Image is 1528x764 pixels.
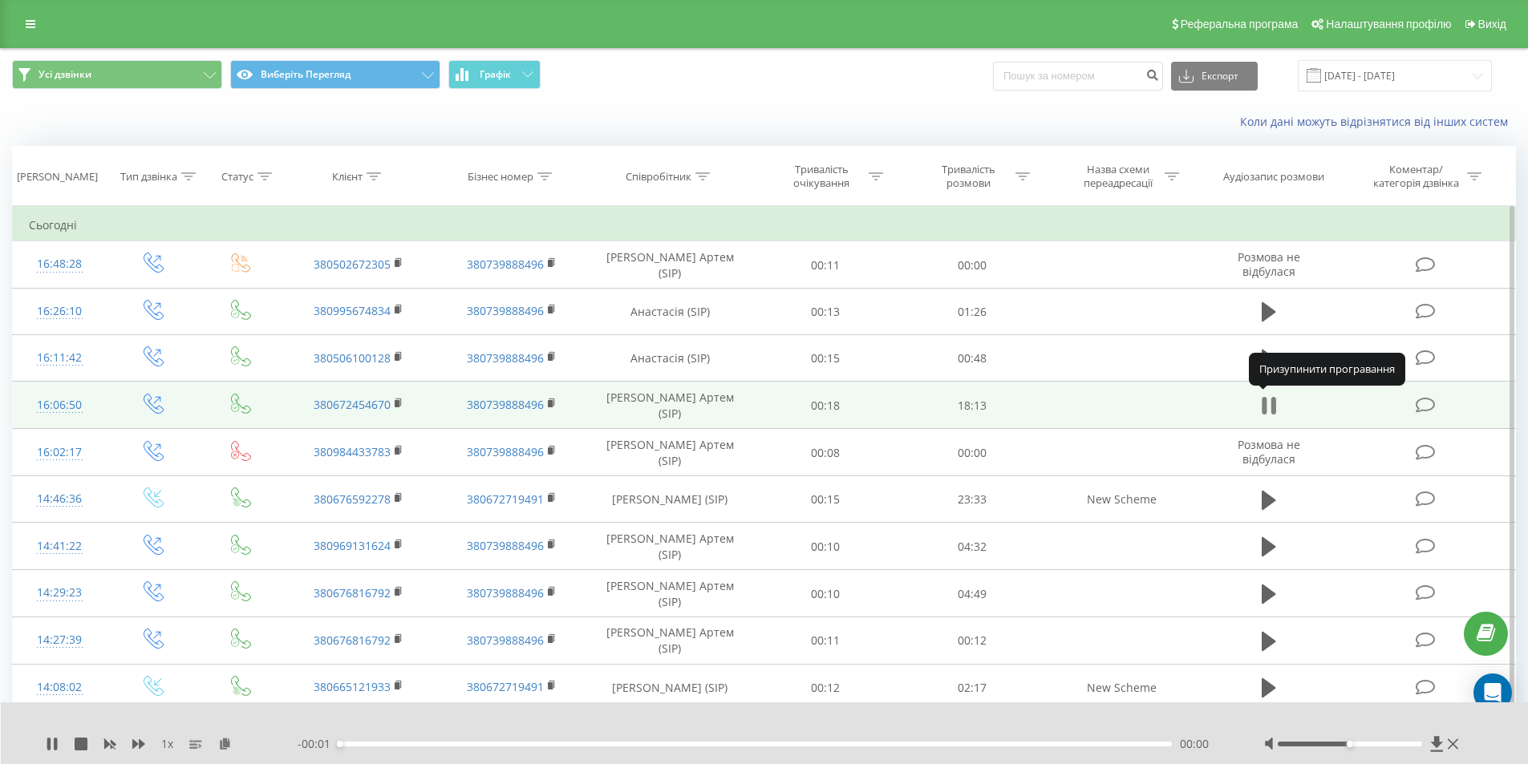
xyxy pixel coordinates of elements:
font: 16:26:10 [37,303,82,318]
font: 00:12 [811,680,840,695]
a: 380502672305 [314,257,391,272]
font: Тривалість очікування [793,162,849,190]
font: 00:00 [1180,736,1209,751]
font: New Scheme [1087,491,1157,507]
font: Експорт [1202,69,1238,83]
font: [PERSON_NAME] Артем (SIP) [606,578,734,609]
font: 00:11 [811,633,840,649]
font: Графік [480,67,511,81]
font: Усі дзвінки [39,67,91,81]
font: 00:10 [811,586,840,601]
font: 04:32 [958,539,987,554]
font: 16:06:50 [37,397,82,412]
a: 380739888496 [467,350,544,366]
font: Розмова не відбулася [1238,249,1300,279]
font: 00:11 [811,257,840,273]
font: [PERSON_NAME] Артем (SIP) [606,249,734,281]
font: [PERSON_NAME] Артем (SIP) [606,437,734,468]
font: 00:01 [302,736,330,751]
a: 380739888496 [467,538,544,553]
font: Налаштування профілю [1326,18,1451,30]
a: 380969131624 [314,538,391,553]
input: Пошук за номером [993,62,1163,91]
font: Призупинити програвання [1259,362,1395,376]
font: Анастасія (SIP) [630,304,710,319]
button: Усі дзвінки [12,60,222,89]
div: Accessibility label [1347,741,1353,747]
a: 380739888496 [467,585,544,600]
div: Accessibility label [336,741,342,747]
font: Коментар/категорія дзвінка [1373,162,1459,190]
font: 00:18 [811,398,840,413]
font: 00:00 [958,257,987,273]
font: 14:08:02 [37,679,82,694]
font: - [298,736,302,751]
a: 380739888496 [467,633,544,648]
font: 14:29:23 [37,584,82,600]
font: Назва схеми переадресації [1084,162,1153,190]
font: 00:10 [811,539,840,554]
a: 380739888496 [467,444,544,459]
a: 380739888496 [467,257,544,272]
a: 380672719491 [467,491,544,507]
font: 01:26 [958,304,987,319]
a: 380665121933 [314,679,391,694]
font: 00:12 [958,633,987,649]
font: 00:48 [958,351,987,366]
font: [PERSON_NAME] Артем (SIP) [606,531,734,562]
font: 23:33 [958,491,987,507]
a: 380984433783 [314,444,391,459]
font: [PERSON_NAME] [17,169,98,184]
font: [PERSON_NAME] Артем (SIP) [606,625,734,657]
font: Клієнт [332,169,363,184]
a: 380676592278 [314,491,391,507]
font: Реферальна програма [1181,18,1299,30]
a: 380672454670 [314,397,391,412]
font: 18:13 [958,398,987,413]
font: 00:15 [811,351,840,366]
font: Розмова не відбулася [1238,437,1300,467]
font: Статус [221,169,253,184]
font: 380995674834 [314,303,391,318]
a: 380676816792 [314,585,391,600]
font: 04:49 [958,586,987,601]
font: 14:46:36 [37,491,82,506]
font: Тип дзвінка [120,169,177,184]
a: 380506100128 [314,350,391,366]
button: Виберіть Перегляд [230,60,440,89]
a: 380676816792 [314,633,391,648]
font: Виберіть Перегляд [261,67,351,81]
font: 1 [161,736,168,751]
font: Анастасія (SIP) [630,351,710,366]
font: Аудіозапис розмови [1223,169,1324,184]
div: Open Intercom Messenger [1473,673,1512,712]
font: New Scheme [1087,680,1157,695]
font: x [168,736,173,751]
font: Співробітник [626,169,691,184]
font: Тривалість розмови [942,162,995,190]
font: [PERSON_NAME] Артем (SIP) [606,390,734,421]
font: Коли дані можуть відрізнятися від інших систем [1240,114,1508,129]
font: 16:48:28 [37,256,82,271]
font: Сьогодні [29,217,77,232]
button: Експорт [1171,62,1258,91]
font: 14:41:22 [37,538,82,553]
font: [PERSON_NAME] (SIP) [612,491,728,507]
a: 380672719491 [467,679,544,694]
a: 380739888496 [467,397,544,412]
font: 00:08 [811,445,840,460]
font: 14:27:39 [37,632,82,647]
